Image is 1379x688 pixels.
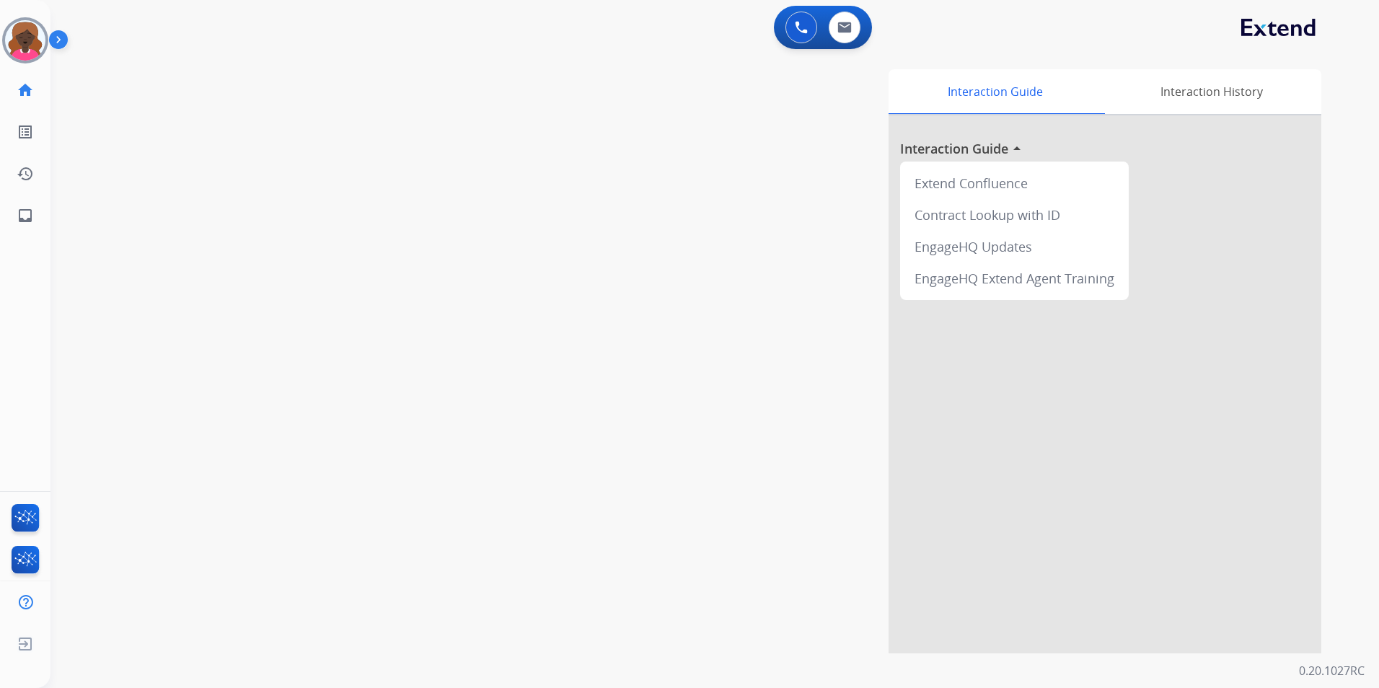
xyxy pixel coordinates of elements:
[5,20,45,61] img: avatar
[906,199,1123,231] div: Contract Lookup with ID
[17,207,34,224] mat-icon: inbox
[906,231,1123,263] div: EngageHQ Updates
[906,263,1123,294] div: EngageHQ Extend Agent Training
[906,167,1123,199] div: Extend Confluence
[17,81,34,99] mat-icon: home
[889,69,1101,114] div: Interaction Guide
[17,123,34,141] mat-icon: list_alt
[1101,69,1321,114] div: Interaction History
[1299,662,1365,679] p: 0.20.1027RC
[17,165,34,182] mat-icon: history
